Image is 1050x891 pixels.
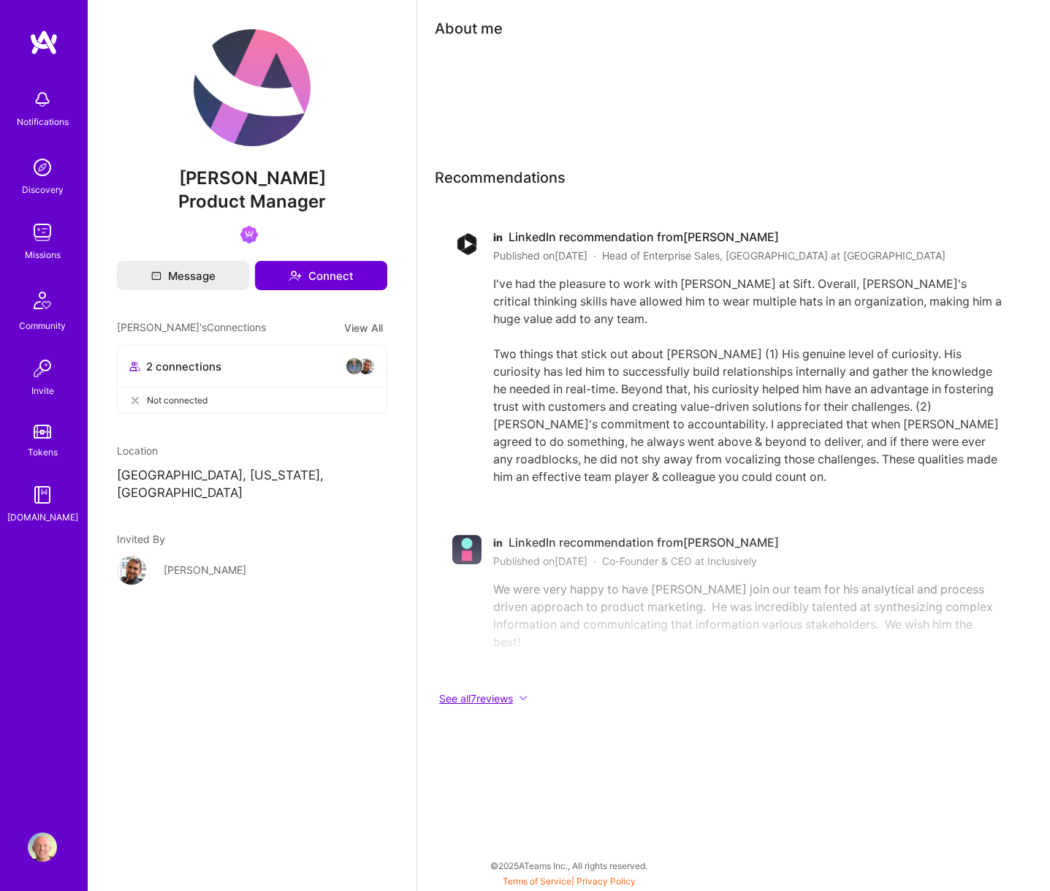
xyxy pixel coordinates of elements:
[28,354,57,383] img: Invite
[602,248,946,263] span: Head of Enterprise Sales, [GEOGRAPHIC_DATA] at [GEOGRAPHIC_DATA]
[602,553,757,569] span: Co-Founder & CEO at Inclusively
[255,261,387,290] button: Connect
[452,230,482,259] img: Panopto logo
[17,114,69,129] div: Notifications
[117,345,387,414] button: 2 connectionsavataravatarNot connected
[340,319,387,336] button: View All
[493,275,1002,485] div: I've had the pleasure to work with [PERSON_NAME] at Sift. Overall, [PERSON_NAME]'s critical think...
[117,556,146,585] img: User Avatar
[493,248,587,263] span: Published on [DATE]
[25,283,60,318] img: Community
[117,467,387,502] p: [GEOGRAPHIC_DATA], [US_STATE], [GEOGRAPHIC_DATA]
[28,480,57,509] img: guide book
[289,269,302,282] i: icon Connect
[28,444,58,460] div: Tokens
[147,393,208,408] span: Not connected
[25,247,61,262] div: Missions
[129,361,140,372] i: icon Collaborator
[493,535,503,550] span: in
[593,248,596,263] span: ·
[117,261,249,290] button: Message
[240,226,258,243] img: Been on Mission
[146,359,221,374] span: 2 connections
[117,319,266,336] span: [PERSON_NAME]'s Connections
[493,553,587,569] span: Published on [DATE]
[178,191,326,212] span: Product Manager
[22,182,64,197] div: Discovery
[346,357,363,375] img: avatar
[452,535,482,564] img: Inclusively logo
[151,270,161,281] i: icon Mail
[435,167,566,189] span: Recommendations
[577,876,636,887] a: Privacy Policy
[117,556,387,585] a: User Avatar[PERSON_NAME]
[31,383,54,398] div: Invite
[28,833,57,862] img: User Avatar
[29,29,58,56] img: logo
[493,580,1002,651] div: We were very happy to have [PERSON_NAME] join our team for his analytical and process driven appr...
[34,425,51,439] img: tokens
[28,85,57,114] img: bell
[357,357,375,375] img: avatar
[503,876,571,887] a: Terms of Service
[194,29,311,146] img: User Avatar
[509,535,779,550] span: LinkedIn recommendation from [PERSON_NAME]
[19,318,66,333] div: Community
[435,18,503,39] div: About me
[117,443,387,458] div: Location
[88,847,1050,884] div: © 2025 ATeams Inc., All rights reserved.
[117,533,165,545] span: Invited By
[503,876,636,887] span: |
[28,218,57,247] img: teamwork
[24,833,61,862] a: User Avatar
[593,553,596,569] span: ·
[129,395,141,406] i: icon CloseGray
[28,153,57,182] img: discovery
[435,690,1019,707] button: See all7reviews
[493,230,503,245] span: in
[117,167,387,189] span: [PERSON_NAME]
[7,509,78,525] div: [DOMAIN_NAME]
[164,562,246,577] div: [PERSON_NAME]
[509,230,779,245] span: LinkedIn recommendation from [PERSON_NAME]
